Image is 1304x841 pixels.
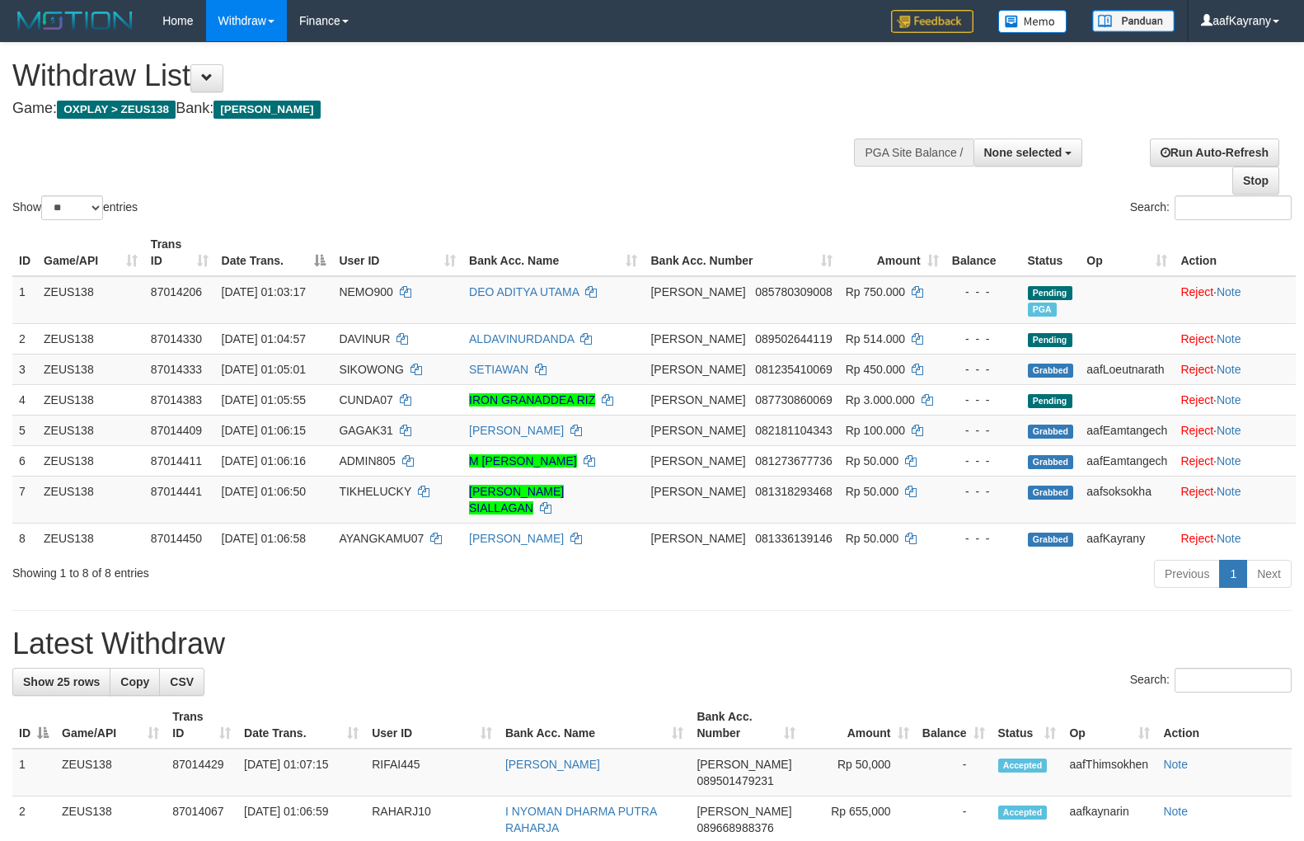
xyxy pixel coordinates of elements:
div: PGA Site Balance / [854,139,973,167]
span: Pending [1028,333,1072,347]
td: · [1174,384,1296,415]
input: Search: [1175,668,1292,693]
span: Copy 089668988376 to clipboard [697,821,773,834]
span: Rp 3.000.000 [846,393,915,406]
h1: Latest Withdraw [12,627,1292,660]
div: - - - [952,483,1015,500]
div: - - - [952,530,1015,547]
td: 4 [12,384,37,415]
td: aafThimsokhen [1062,749,1156,796]
span: [PERSON_NAME] [697,758,791,771]
th: Status [1021,229,1081,276]
a: ALDAVINURDANDA [469,332,574,345]
td: RIFAI445 [365,749,499,796]
span: 87014450 [151,532,202,545]
label: Search: [1130,195,1292,220]
a: Reject [1180,532,1213,545]
td: ZEUS138 [37,384,144,415]
a: Stop [1232,167,1279,195]
span: Copy 082181104343 to clipboard [755,424,832,437]
div: - - - [952,453,1015,469]
a: Note [1217,485,1241,498]
span: [PERSON_NAME] [650,485,745,498]
td: Rp 50,000 [802,749,915,796]
span: [DATE] 01:04:57 [222,332,306,345]
label: Show entries [12,195,138,220]
a: Note [1217,454,1241,467]
span: [DATE] 01:05:01 [222,363,306,376]
a: Reject [1180,485,1213,498]
span: Rp 514.000 [846,332,905,345]
td: · [1174,523,1296,553]
span: [DATE] 01:05:55 [222,393,306,406]
td: 1 [12,276,37,324]
div: - - - [952,284,1015,300]
th: Op: activate to sort column ascending [1080,229,1174,276]
span: [PERSON_NAME] [697,805,791,818]
a: 1 [1219,560,1247,588]
a: CSV [159,668,204,696]
select: Showentries [41,195,103,220]
a: DEO ADITYA UTAMA [469,285,579,298]
th: Date Trans.: activate to sort column ascending [237,702,365,749]
a: Note [1163,805,1188,818]
span: Rp 450.000 [846,363,905,376]
div: Showing 1 to 8 of 8 entries [12,558,531,581]
span: TIKHELUCKY [339,485,411,498]
a: M [PERSON_NAME] [469,454,577,467]
td: ZEUS138 [55,749,166,796]
a: Reject [1180,363,1213,376]
td: ZEUS138 [37,445,144,476]
span: OXPLAY > ZEUS138 [57,101,176,119]
span: [DATE] 01:03:17 [222,285,306,298]
td: ZEUS138 [37,476,144,523]
span: NEMO900 [339,285,392,298]
span: Accepted [998,759,1048,773]
a: [PERSON_NAME] [469,532,564,545]
td: · [1174,276,1296,324]
span: Copy 085780309008 to clipboard [755,285,832,298]
a: [PERSON_NAME] SIALLAGAN [469,485,564,514]
a: Previous [1154,560,1220,588]
a: Copy [110,668,160,696]
span: Grabbed [1028,533,1074,547]
td: · [1174,476,1296,523]
span: Copy 087730860069 to clipboard [755,393,832,406]
span: [DATE] 01:06:50 [222,485,306,498]
th: Op: activate to sort column ascending [1062,702,1156,749]
a: Run Auto-Refresh [1150,139,1279,167]
td: 87014429 [166,749,237,796]
span: [PERSON_NAME] [650,363,745,376]
a: I NYOMAN DHARMA PUTRA RAHARJA [505,805,657,834]
a: Note [1217,363,1241,376]
span: AYANGKAMU07 [339,532,424,545]
a: Note [1217,332,1241,345]
th: Date Trans.: activate to sort column descending [215,229,333,276]
td: [DATE] 01:07:15 [237,749,365,796]
img: Feedback.jpg [891,10,973,33]
td: · [1174,323,1296,354]
th: User ID: activate to sort column ascending [332,229,462,276]
td: 6 [12,445,37,476]
span: Copy 081336139146 to clipboard [755,532,832,545]
td: 7 [12,476,37,523]
a: IRON GRANADDEA RIZ [469,393,595,406]
th: Bank Acc. Name: activate to sort column ascending [462,229,644,276]
span: 87014206 [151,285,202,298]
th: Action [1156,702,1292,749]
td: · [1174,445,1296,476]
td: aafLoeutnarath [1080,354,1174,384]
th: Status: activate to sort column ascending [992,702,1063,749]
td: ZEUS138 [37,523,144,553]
th: Bank Acc. Number: activate to sort column ascending [644,229,838,276]
a: Reject [1180,393,1213,406]
td: 1 [12,749,55,796]
span: 87014383 [151,393,202,406]
td: ZEUS138 [37,276,144,324]
td: ZEUS138 [37,323,144,354]
th: Bank Acc. Name: activate to sort column ascending [499,702,691,749]
a: Note [1163,758,1188,771]
td: 3 [12,354,37,384]
span: CUNDA07 [339,393,392,406]
th: Balance: activate to sort column ascending [916,702,992,749]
